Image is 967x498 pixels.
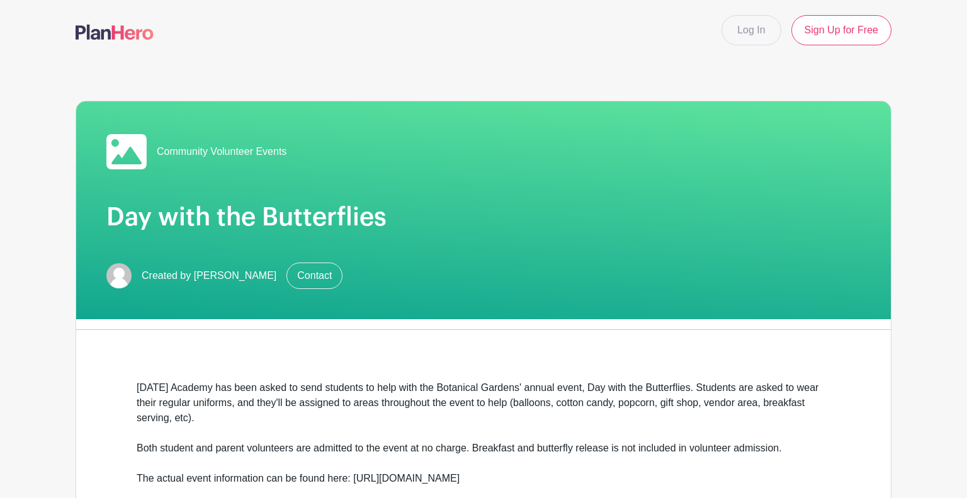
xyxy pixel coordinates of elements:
[791,15,891,45] a: Sign Up for Free
[721,15,781,45] a: Log In
[142,268,276,283] span: Created by [PERSON_NAME]
[157,144,286,159] span: Community Volunteer Events
[76,25,154,40] img: logo-507f7623f17ff9eddc593b1ce0a138ce2505c220e1c5a4e2b4648c50719b7d32.svg
[106,202,861,232] h1: Day with the Butterflies
[106,263,132,288] img: default-ce2991bfa6775e67f084385cd625a349d9dcbb7a52a09fb2fda1e96e2d18dcdb.png
[286,263,342,289] a: Contact
[137,380,830,486] div: [DATE] Academy has been asked to send students to help with the Botanical Gardens' annual event, ...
